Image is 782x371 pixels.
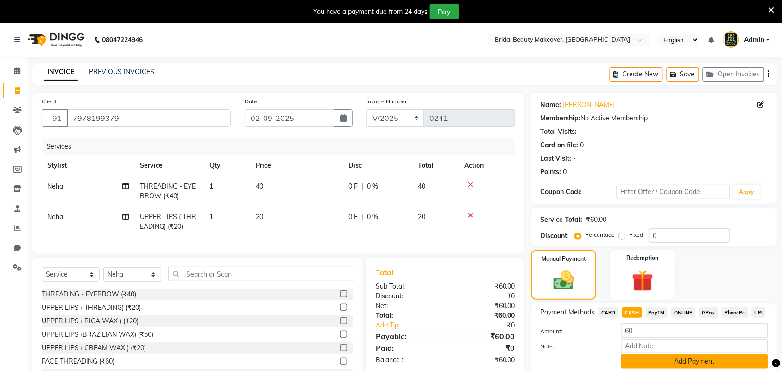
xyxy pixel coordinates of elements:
img: _cash.svg [547,269,580,292]
div: Membership: [541,113,581,123]
span: THREADING - EYEBROW (₹40) [140,182,195,200]
div: UPPER LIPS ( CREAM WAX ) (₹20) [42,343,146,353]
span: 1 [209,182,213,190]
span: Neha [47,182,63,190]
div: ₹60.00 [445,331,522,342]
img: logo [24,27,87,53]
span: | [361,182,363,191]
div: Services [43,138,522,155]
span: 40 [418,182,425,190]
label: Date [245,97,257,106]
button: Create New [610,67,663,82]
div: Discount: [541,231,569,241]
a: PREVIOUS INVOICES [89,68,154,76]
span: 40 [256,182,263,190]
button: Apply [734,185,760,199]
button: Pay [430,4,459,19]
div: Name: [541,100,561,110]
div: Net: [369,301,446,311]
span: Payment Methods [541,308,595,317]
button: Add Payment [621,354,768,369]
div: ₹0 [445,291,522,301]
div: THREADING - EYEBROW (₹40) [42,289,136,299]
div: FACE THREADING (₹60) [42,357,114,366]
a: Add Tip [369,321,458,330]
span: ONLINE [671,307,695,318]
span: GPay [699,307,718,318]
a: INVOICE [44,64,78,81]
div: ₹0 [445,342,522,353]
input: Amount [621,323,768,338]
div: ₹60.00 [445,301,522,311]
div: UPPER LIPS ( RICA WAX ) (₹20) [42,316,139,326]
div: Payable: [369,331,446,342]
label: Invoice Number [366,97,407,106]
div: Balance : [369,355,446,365]
span: UPI [752,307,766,318]
span: | [361,212,363,222]
span: CARD [599,307,618,318]
div: You have a payment due from 24 days [314,7,428,17]
button: Open Invoices [703,67,764,82]
label: Percentage [586,231,615,239]
input: Enter Offer / Coupon Code [617,185,730,199]
input: Search or Scan [168,267,353,281]
div: No Active Membership [541,113,768,123]
div: Discount: [369,291,446,301]
th: Qty [204,155,250,176]
th: Stylist [42,155,134,176]
b: 08047224946 [102,27,143,53]
button: +91 [42,109,68,127]
span: Admin [744,35,764,45]
div: Service Total: [541,215,583,225]
span: 0 F [348,182,358,191]
div: Sub Total: [369,282,446,291]
span: PayTM [646,307,668,318]
span: CASH [622,307,642,318]
span: UPPER LIPS ( THREADING) (₹20) [140,213,196,231]
div: Points: [541,167,561,177]
span: 0 % [367,182,378,191]
button: Save [667,67,699,82]
span: 0 F [348,212,358,222]
div: 0 [580,140,584,150]
div: Card on file: [541,140,579,150]
span: 20 [256,213,263,221]
input: Add Note [621,339,768,353]
label: Amount: [534,327,614,335]
div: ₹60.00 [445,355,522,365]
div: 0 [563,167,567,177]
div: Total Visits: [541,127,577,137]
div: ₹60.00 [445,311,522,321]
label: Manual Payment [542,255,586,263]
span: Total [376,268,397,277]
div: ₹60.00 [445,282,522,291]
img: _gift.svg [625,268,660,294]
input: Search by Name/Mobile/Email/Code [67,109,231,127]
div: ₹0 [458,321,522,330]
th: Total [412,155,459,176]
div: UPPER LIPS (BRAZILIAN WAX) (₹50) [42,330,153,340]
a: [PERSON_NAME] [563,100,615,110]
div: - [574,154,576,163]
div: Last Visit: [541,154,572,163]
label: Fixed [630,231,643,239]
span: PhonePe [722,307,748,318]
th: Action [459,155,515,176]
th: Price [250,155,343,176]
span: Neha [47,213,63,221]
div: Paid: [369,342,446,353]
th: Disc [343,155,412,176]
label: Note: [534,342,614,351]
th: Service [134,155,204,176]
span: 20 [418,213,425,221]
label: Redemption [627,254,659,262]
div: Total: [369,311,446,321]
span: 1 [209,213,213,221]
div: UPPER LIPS ( THREADING) (₹20) [42,303,141,313]
div: ₹60.00 [586,215,607,225]
img: Admin [723,31,739,48]
label: Client [42,97,57,106]
span: 0 % [367,212,378,222]
div: Coupon Code [541,187,617,197]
